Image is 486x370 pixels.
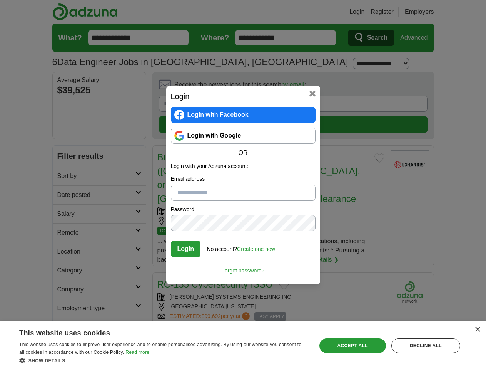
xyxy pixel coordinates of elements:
a: Login with Google [171,128,316,144]
p: Login with your Adzuna account: [171,162,316,170]
div: Accept all [319,338,386,353]
a: Create one now [237,246,275,252]
div: This website uses cookies [19,326,288,338]
h2: Login [171,91,316,102]
span: Show details [28,358,65,363]
a: Login with Facebook [171,107,316,123]
button: Login [171,241,201,257]
span: OR [234,148,252,158]
label: Email address [171,175,316,183]
a: Forgot password? [171,262,316,275]
div: Close [474,327,480,333]
span: This website uses cookies to improve user experience and to enable personalised advertising. By u... [19,342,301,355]
a: Read more, opens a new window [125,350,149,355]
div: Decline all [391,338,460,353]
div: Show details [19,357,307,364]
div: No account? [207,240,275,253]
label: Password [171,205,316,214]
